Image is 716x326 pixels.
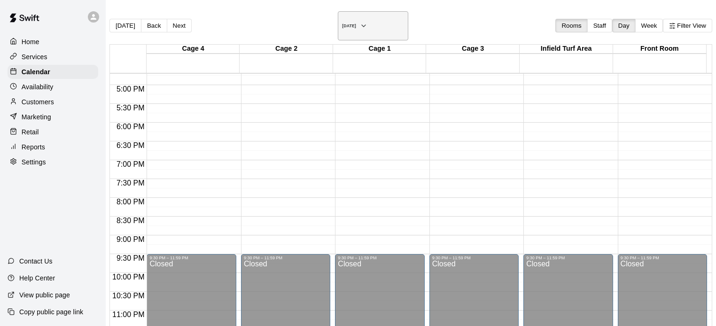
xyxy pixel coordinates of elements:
span: 10:30 PM [110,292,147,300]
a: Marketing [8,110,98,124]
div: Cage 4 [147,45,240,54]
a: Retail [8,125,98,139]
div: Infield Turf Area [520,45,613,54]
span: 7:30 PM [114,179,147,187]
p: Customers [22,97,54,107]
button: Week [635,19,663,32]
button: Next [167,19,192,32]
div: Cage 2 [240,45,333,54]
button: Day [612,19,636,32]
button: Rooms [555,19,587,32]
span: 6:30 PM [114,141,147,149]
span: 8:00 PM [114,198,147,206]
p: Calendar [22,67,50,77]
span: 11:00 PM [110,310,147,318]
a: Customers [8,95,98,109]
h6: [DATE] [342,23,356,28]
div: 9:30 PM – 11:59 PM [244,256,327,260]
span: 6:00 PM [114,123,147,131]
span: 8:30 PM [114,217,147,225]
a: Settings [8,155,98,169]
div: 9:30 PM – 11:59 PM [149,256,233,260]
button: [DATE] [338,11,408,40]
div: 9:30 PM – 11:59 PM [621,256,704,260]
p: Contact Us [19,256,53,266]
div: Front Room [613,45,707,54]
span: 9:00 PM [114,235,147,243]
button: Filter View [663,19,712,32]
p: Reports [22,142,45,152]
button: [DATE] [109,19,141,32]
span: 9:30 PM [114,254,147,262]
span: 4:30 PM [114,66,147,74]
div: 9:30 PM – 11:59 PM [526,256,610,260]
a: Availability [8,80,98,94]
p: Availability [22,82,54,92]
p: Retail [22,127,39,137]
div: 9:30 PM – 11:59 PM [338,256,421,260]
p: Home [22,37,39,47]
span: 5:00 PM [114,85,147,93]
span: 10:00 PM [110,273,147,281]
p: Help Center [19,273,55,283]
a: Services [8,50,98,64]
p: Services [22,52,47,62]
button: Back [141,19,167,32]
p: Marketing [22,112,51,122]
span: 7:00 PM [114,160,147,168]
a: Calendar [8,65,98,79]
div: Cage 1 [333,45,427,54]
div: Cage 3 [426,45,520,54]
a: Reports [8,140,98,154]
button: Staff [587,19,612,32]
p: View public page [19,290,70,300]
span: 5:30 PM [114,104,147,112]
a: Home [8,35,98,49]
div: 9:30 PM – 11:59 PM [432,256,516,260]
p: Copy public page link [19,307,83,317]
p: Settings [22,157,46,167]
